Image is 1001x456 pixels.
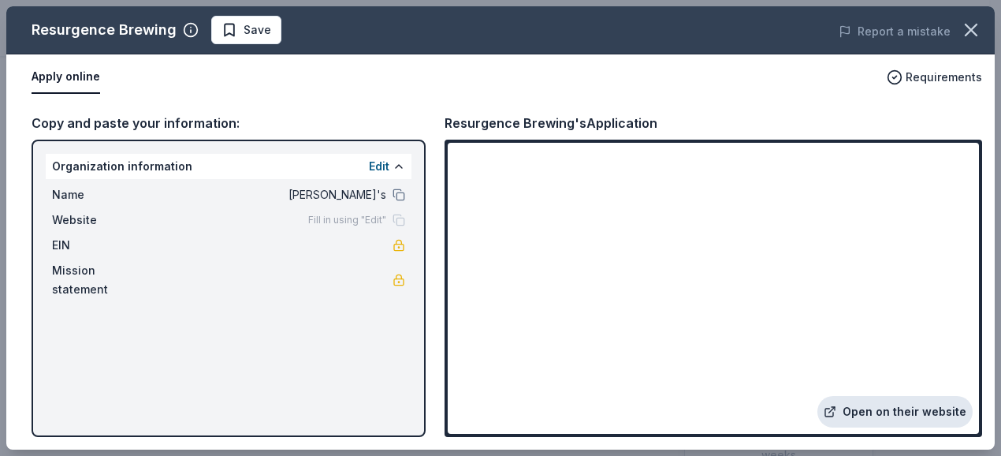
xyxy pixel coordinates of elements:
span: EIN [52,236,158,255]
button: Save [211,16,281,44]
span: Save [244,21,271,39]
div: Copy and paste your information: [32,113,426,133]
div: Resurgence Brewing's Application [445,113,657,133]
button: Requirements [887,68,982,87]
button: Apply online [32,61,100,94]
span: Website [52,211,158,230]
div: Organization information [46,154,411,179]
span: Mission statement [52,261,158,299]
a: Open on their website [817,396,973,428]
span: [PERSON_NAME]'s [158,185,386,204]
div: Resurgence Brewing [32,17,177,43]
span: Requirements [906,68,982,87]
button: Edit [369,157,389,176]
span: Fill in using "Edit" [308,214,386,226]
button: Report a mistake [839,22,951,41]
span: Name [52,185,158,204]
